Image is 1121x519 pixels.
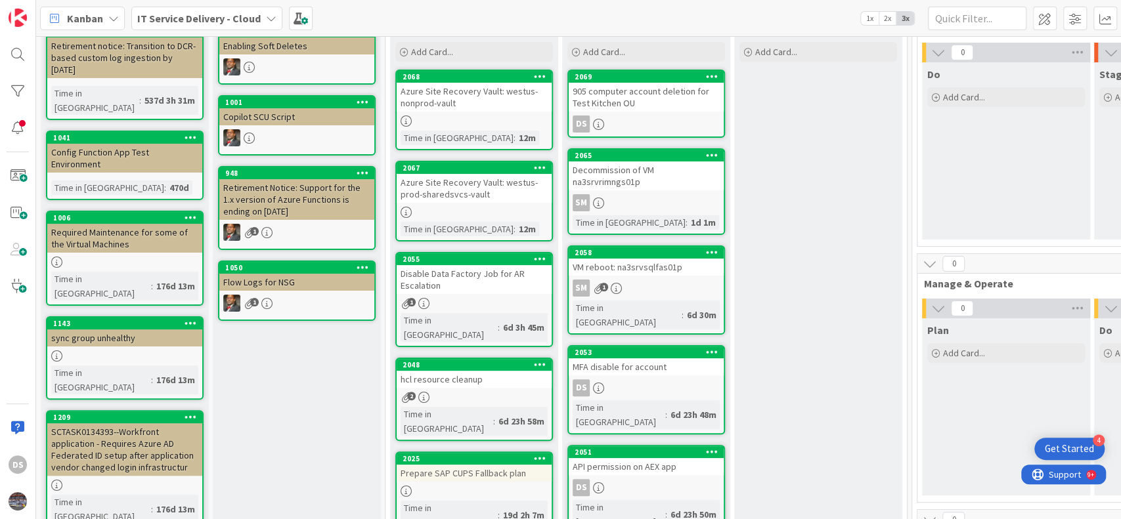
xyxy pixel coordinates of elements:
div: Time in [GEOGRAPHIC_DATA] [573,400,665,429]
div: 1001Copilot SCU Script [219,96,374,125]
div: DS [573,115,590,133]
div: Disable Data Factory Job for AR Escalation [397,265,552,294]
div: 2053 [569,346,724,358]
div: 6d 30m [684,308,720,322]
div: 2051 [575,447,724,457]
div: SM [573,280,590,297]
div: Time in [GEOGRAPHIC_DATA] [401,131,514,145]
div: 1006 [53,213,202,222]
div: 1050Flow Logs for NSG [219,262,374,291]
div: 12m [516,222,539,236]
div: SM [569,194,724,211]
div: 2051 [569,446,724,458]
div: 1006Required Maintenance for some of the Virtual Machines [47,212,202,253]
a: 2053MFA disable for accountDSTime in [GEOGRAPHIC_DATA]:6d 23h 48m [567,345,725,434]
div: Enabling Soft Deletes [219,26,374,54]
div: 1001 [225,98,374,107]
div: Required Maintenance for some of the Virtual Machines [47,224,202,253]
a: 1006Required Maintenance for some of the Virtual MachinesTime in [GEOGRAPHIC_DATA]:176d 13m [46,211,204,306]
a: Retirement notice: Transition to DCR-based custom log ingestion by [DATE]Time in [GEOGRAPHIC_DATA... [46,24,204,120]
div: 6d 23h 48m [667,407,720,422]
div: 2048 [403,360,552,369]
div: 1006 [47,212,202,224]
div: 2048 [397,359,552,371]
div: 2025 [403,454,552,463]
div: 2055 [397,253,552,265]
div: 2048hcl resource cleanup [397,359,552,388]
div: DP [219,224,374,241]
div: 2069 [569,71,724,83]
a: 2048hcl resource cleanupTime in [GEOGRAPHIC_DATA]:6d 23h 58m [395,358,553,441]
div: Decommission of VM na3srvrimngs01p [569,161,724,190]
div: 176d 13m [153,502,198,516]
span: Add Card... [411,46,453,58]
div: 2067Azure Site Recovery Vault: westus-prod-sharedsvcs-vault [397,162,552,203]
a: 1143sync group unhealthyTime in [GEOGRAPHIC_DATA]:176d 13m [46,316,204,400]
span: Do [927,68,940,81]
div: 6d 3h 45m [500,320,548,335]
span: Plan [927,323,949,337]
div: 2058VM reboot: na3srvsqlfas01p [569,247,724,276]
div: 2067 [397,162,552,174]
input: Quick Filter... [928,7,1026,30]
div: 948 [219,167,374,179]
div: Retirement notice: Transition to DCR-based custom log ingestion by [DATE] [47,37,202,78]
div: Time in [GEOGRAPHIC_DATA] [51,86,139,115]
span: Add Card... [755,46,797,58]
span: 1 [600,283,608,291]
div: DP [219,129,374,146]
a: 1001Copilot SCU ScriptDP [218,95,376,156]
div: 1041 [47,132,202,144]
div: 2058 [569,247,724,259]
a: 2068Azure Site Recovery Vault: westus-nonprod-vaultTime in [GEOGRAPHIC_DATA]:12m [395,70,553,150]
div: 176d 13m [153,279,198,293]
div: 9+ [66,5,73,16]
a: 2058VM reboot: na3srvsqlfas01pSMTime in [GEOGRAPHIC_DATA]:6d 30m [567,245,725,335]
div: Config Function App Test Environment [47,144,202,173]
div: 1d 1m [688,215,719,230]
div: Get Started [1045,442,1094,455]
span: 1x [861,12,879,25]
span: Add Card... [943,91,985,103]
div: Time in [GEOGRAPHIC_DATA] [573,215,686,230]
img: avatar [9,492,27,510]
span: 2 [407,392,416,400]
img: Visit kanbanzone.com [9,9,27,27]
span: : [493,414,495,428]
div: DP [219,58,374,75]
div: 2069 [575,72,724,81]
span: : [151,373,153,387]
div: VM reboot: na3srvsqlfas01p [569,259,724,276]
a: 2055Disable Data Factory Job for AR EscalationTime in [GEOGRAPHIC_DATA]:6d 3h 45m [395,252,553,347]
div: 12m [516,131,539,145]
div: API permission on AEX app [569,458,724,475]
span: : [498,320,500,335]
div: 2068 [403,72,552,81]
div: Retirement Notice: Support for the 1.x version of Azure Functions is ending on [DATE] [219,179,374,220]
div: DS [573,479,590,496]
span: : [514,131,516,145]
span: 1 [250,298,259,306]
div: 2067 [403,163,552,173]
div: Azure Site Recovery Vault: westus-nonprod-vault [397,83,552,112]
div: 1143sync group unhealthy [47,318,202,346]
span: : [164,180,166,195]
div: Azure Site Recovery Vault: westus-prod-sharedsvcs-vault [397,174,552,203]
div: 1050 [219,262,374,274]
div: Copilot SCU Script [219,108,374,125]
div: 1041 [53,133,202,142]
div: 2065Decommission of VM na3srvrimngs01p [569,150,724,190]
div: Time in [GEOGRAPHIC_DATA] [51,180,164,195]
div: 2025Prepare SAP CUPS Fallback plan [397,453,552,482]
a: 1041Config Function App Test EnvironmentTime in [GEOGRAPHIC_DATA]:470d [46,131,204,200]
div: DS [573,379,590,396]
span: : [514,222,516,236]
span: 1 [407,298,416,306]
div: 2051API permission on AEX app [569,446,724,475]
div: 2055 [403,255,552,264]
div: SM [573,194,590,211]
div: 470d [166,180,192,195]
div: 2058 [575,248,724,257]
span: 2x [879,12,896,25]
div: DS [9,455,27,474]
